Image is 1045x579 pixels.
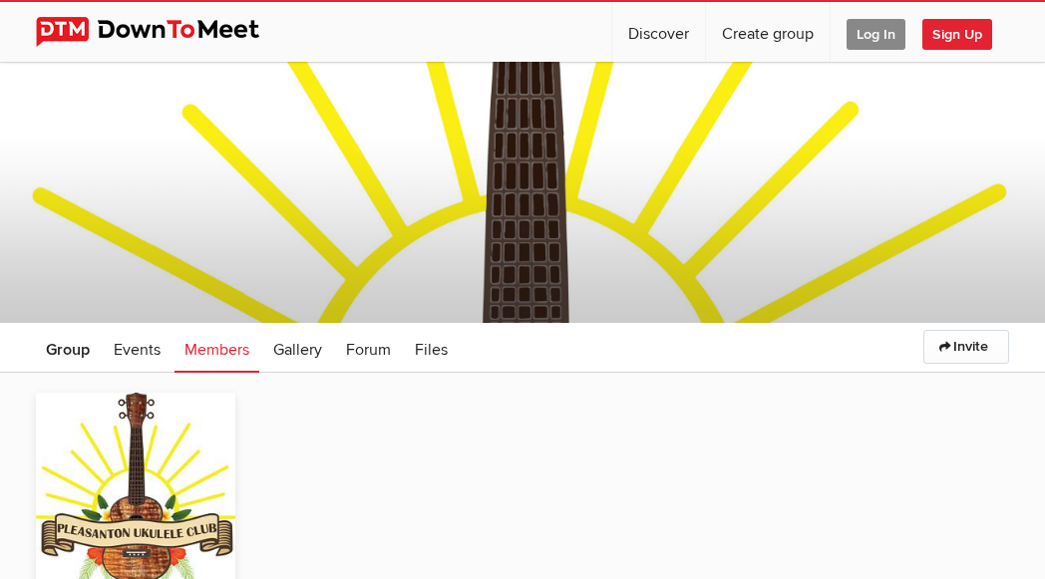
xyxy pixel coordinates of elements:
span: Events [114,340,161,360]
a: Create group [706,2,830,62]
span: Files [415,340,448,360]
a: Discover [612,2,705,62]
img: DownToMeet [36,17,290,47]
a: Forum [336,323,401,373]
span: Log In [847,19,905,50]
span: Sign Up [922,19,992,50]
a: Invite [923,330,1009,364]
span: Gallery [273,340,322,360]
span: Forum [346,340,391,360]
a: Files [405,323,458,373]
a: Log In [831,2,921,62]
a: Events [104,323,171,373]
a: Gallery [263,323,332,373]
span: Group [46,340,90,360]
span: Members [184,340,249,360]
a: Sign Up [922,2,1008,62]
a: Group [36,323,100,373]
a: Members [174,323,259,373]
